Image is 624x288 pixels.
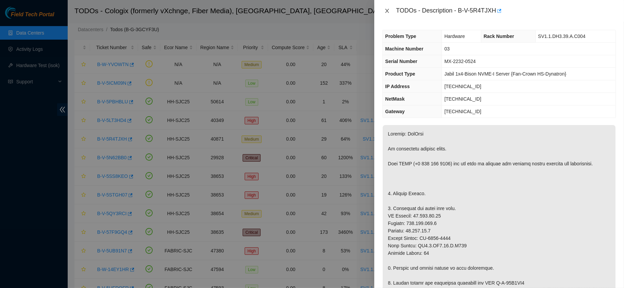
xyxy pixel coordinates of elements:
span: SV1.1.DH3.39.A.C004 [538,34,585,39]
span: Machine Number [385,46,423,52]
span: Product Type [385,71,415,77]
span: 03 [444,46,450,52]
span: Serial Number [385,59,417,64]
span: [TECHNICAL_ID] [444,109,481,114]
button: Close [382,8,392,14]
span: Problem Type [385,34,416,39]
span: IP Address [385,84,409,89]
span: [TECHNICAL_ID] [444,96,481,102]
span: [TECHNICAL_ID] [444,84,481,89]
span: close [384,8,390,14]
span: Hardware [444,34,465,39]
span: Jabil 1x4-Bison NVME-I Server {Fan-Crown HS-Dynatron} [444,71,566,77]
span: MX-2232-0524 [444,59,476,64]
span: NetMask [385,96,405,102]
div: TODOs - Description - B-V-5R4TJXH [396,5,616,16]
span: Rack Number [484,34,514,39]
span: Gateway [385,109,405,114]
